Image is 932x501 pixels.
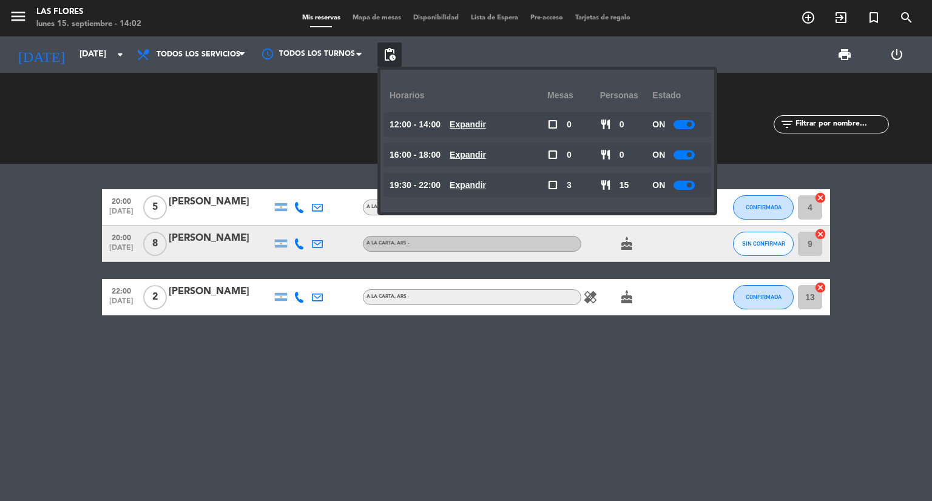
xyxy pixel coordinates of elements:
i: exit_to_app [834,10,848,25]
button: SIN CONFIRMAR [733,232,794,256]
div: Estado [652,79,705,112]
button: CONFIRMADA [733,285,794,309]
span: 2 [143,285,167,309]
i: turned_in_not [866,10,881,25]
span: ON [652,178,665,192]
span: CONFIRMADA [746,204,782,210]
span: Mis reservas [296,15,346,21]
u: Expandir [450,119,486,129]
div: [PERSON_NAME] [169,284,272,300]
span: 0 [567,148,572,162]
span: SIN CONFIRMAR [742,240,785,247]
span: 20:00 [106,193,137,207]
span: 5 [143,195,167,220]
span: [DATE] [106,244,137,258]
span: , ARS - [394,294,409,299]
i: cake [620,290,634,304]
span: check_box_outline_blank [547,119,558,130]
i: cancel [814,281,826,294]
div: Las Flores [36,6,141,18]
span: [DATE] [106,207,137,221]
span: 19:30 - 22:00 [390,178,441,192]
span: 3 [567,178,572,192]
span: restaurant [600,119,611,130]
i: [DATE] [9,41,73,68]
div: personas [600,79,653,112]
span: pending_actions [382,47,397,62]
span: print [837,47,852,62]
div: Horarios [390,79,547,112]
i: cancel [814,192,826,204]
div: [PERSON_NAME] [169,230,272,246]
span: ON [652,148,665,162]
span: Pre-acceso [524,15,569,21]
span: A LA CARTA [366,241,409,246]
span: 8 [143,232,167,256]
span: A LA CARTA [366,294,409,299]
span: 12:00 - 14:00 [390,118,441,132]
span: CONFIRMADA [746,294,782,300]
input: Filtrar por nombre... [794,118,888,131]
button: CONFIRMADA [733,195,794,220]
span: 0 [567,118,572,132]
button: menu [9,7,27,30]
span: restaurant [600,149,611,160]
span: , ARS - [394,241,409,246]
span: 15 [620,178,629,192]
div: lunes 15. septiembre - 14:02 [36,18,141,30]
div: LOG OUT [871,36,923,73]
i: add_circle_outline [801,10,815,25]
span: Todos los servicios [157,50,240,59]
i: cake [620,237,634,251]
span: restaurant [600,180,611,190]
i: filter_list [780,117,794,132]
div: Mesas [547,79,600,112]
i: cancel [814,228,826,240]
span: check_box_outline_blank [547,180,558,190]
span: Tarjetas de regalo [569,15,637,21]
span: check_box_outline_blank [547,149,558,160]
u: Expandir [450,150,486,160]
span: Mapa de mesas [346,15,407,21]
span: [DATE] [106,297,137,311]
span: 0 [620,148,624,162]
span: 22:00 [106,283,137,297]
i: healing [583,290,598,304]
u: Expandir [450,180,486,190]
i: menu [9,7,27,25]
i: power_settings_new [890,47,904,62]
i: search [899,10,914,25]
span: A LA CARTA [366,204,409,209]
i: arrow_drop_down [113,47,127,62]
div: [PERSON_NAME] [169,194,272,210]
span: 20:00 [106,230,137,244]
span: ON [652,118,665,132]
span: Disponibilidad [407,15,465,21]
span: 16:00 - 18:00 [390,148,441,162]
span: 0 [620,118,624,132]
span: Lista de Espera [465,15,524,21]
